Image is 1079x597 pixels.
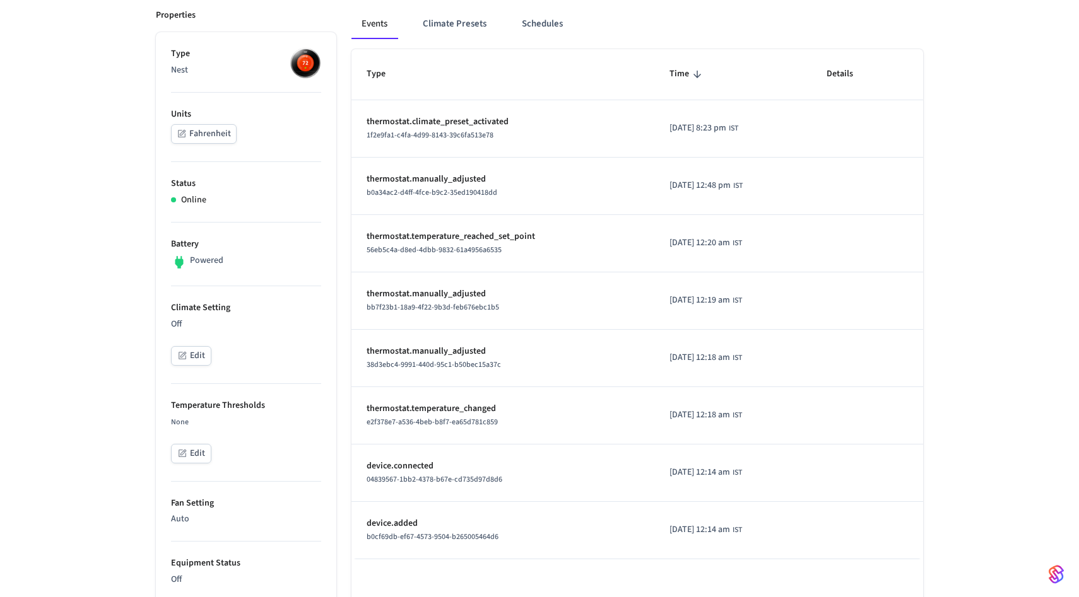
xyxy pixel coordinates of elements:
[367,517,639,530] p: device.added
[669,294,730,307] span: [DATE] 12:19 am
[669,351,730,364] span: [DATE] 12:18 am
[669,409,742,422] div: Asia/Calcutta
[171,444,211,463] button: Edit
[367,115,639,129] p: thermostat.climate_preset_activated
[367,130,493,141] span: 1f2e9fa1-c4fa-4d99-8143-39c6fa513e78
[733,467,742,478] span: IST
[729,123,738,134] span: IST
[290,47,321,79] img: nest_learning_thermostat
[156,9,196,22] p: Properties
[171,399,321,412] p: Temperature Thresholds
[413,9,497,39] button: Climate Presets
[669,236,730,250] span: [DATE] 12:20 am
[1049,564,1064,584] img: SeamLogoGradient.69752ec5.svg
[669,122,726,135] span: [DATE] 8:23 pm
[367,359,501,370] span: 38d3ebc4-9991-440d-95c1-b50bec15a37c
[181,194,206,207] p: Online
[171,124,237,144] button: Fahrenheit
[171,47,321,61] p: Type
[512,9,573,39] button: Schedules
[669,122,738,135] div: Asia/Calcutta
[367,173,639,186] p: thermostat.manually_adjusted
[367,345,639,358] p: thermostat.manually_adjusted
[367,402,639,415] p: thermostat.temperature_changed
[669,294,742,307] div: Asia/Calcutta
[171,346,211,366] button: Edit
[669,409,730,422] span: [DATE] 12:18 am
[351,9,398,39] button: Events
[367,64,402,84] span: Type
[171,513,321,526] p: Auto
[733,352,742,364] span: IST
[367,287,639,301] p: thermostat.manually_adjusted
[367,531,498,542] span: b0cf69db-ef67-4573-9504-b265005464d6
[669,64,705,84] span: Time
[171,417,189,427] span: None
[171,318,321,331] p: Off
[669,236,742,250] div: Asia/Calcutta
[171,64,321,77] p: Nest
[733,525,742,536] span: IST
[367,302,499,313] span: bb7f23b1-18a9-4f22-9b3d-feb676ebc1b5
[171,108,321,121] p: Units
[171,177,321,190] p: Status
[669,523,730,536] span: [DATE] 12:14 am
[367,230,639,243] p: thermostat.temperature_reached_set_point
[669,179,743,192] div: Asia/Calcutta
[171,301,321,315] p: Climate Setting
[190,254,223,267] p: Powered
[669,466,742,479] div: Asia/Calcutta
[367,474,502,485] span: 04839567-1bb2-4378-b67e-cd735d97d8d6
[669,466,730,479] span: [DATE] 12:14 am
[367,460,639,473] p: device.connected
[351,49,923,559] table: sticky table
[669,351,742,364] div: Asia/Calcutta
[171,238,321,251] p: Battery
[733,180,743,192] span: IST
[171,573,321,586] p: Off
[827,64,870,84] span: Details
[733,295,742,306] span: IST
[669,523,742,536] div: Asia/Calcutta
[733,410,742,421] span: IST
[171,497,321,510] p: Fan Setting
[367,417,498,427] span: e2f378e7-a536-4beb-b8f7-ea65d781c859
[171,557,321,570] p: Equipment Status
[733,238,742,249] span: IST
[367,187,497,198] span: b0a34ac2-d4ff-4fce-b9c2-35ed190418dd
[367,245,502,255] span: 56eb5c4a-d8ed-4dbb-9832-61a4956a6535
[669,179,731,192] span: [DATE] 12:48 pm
